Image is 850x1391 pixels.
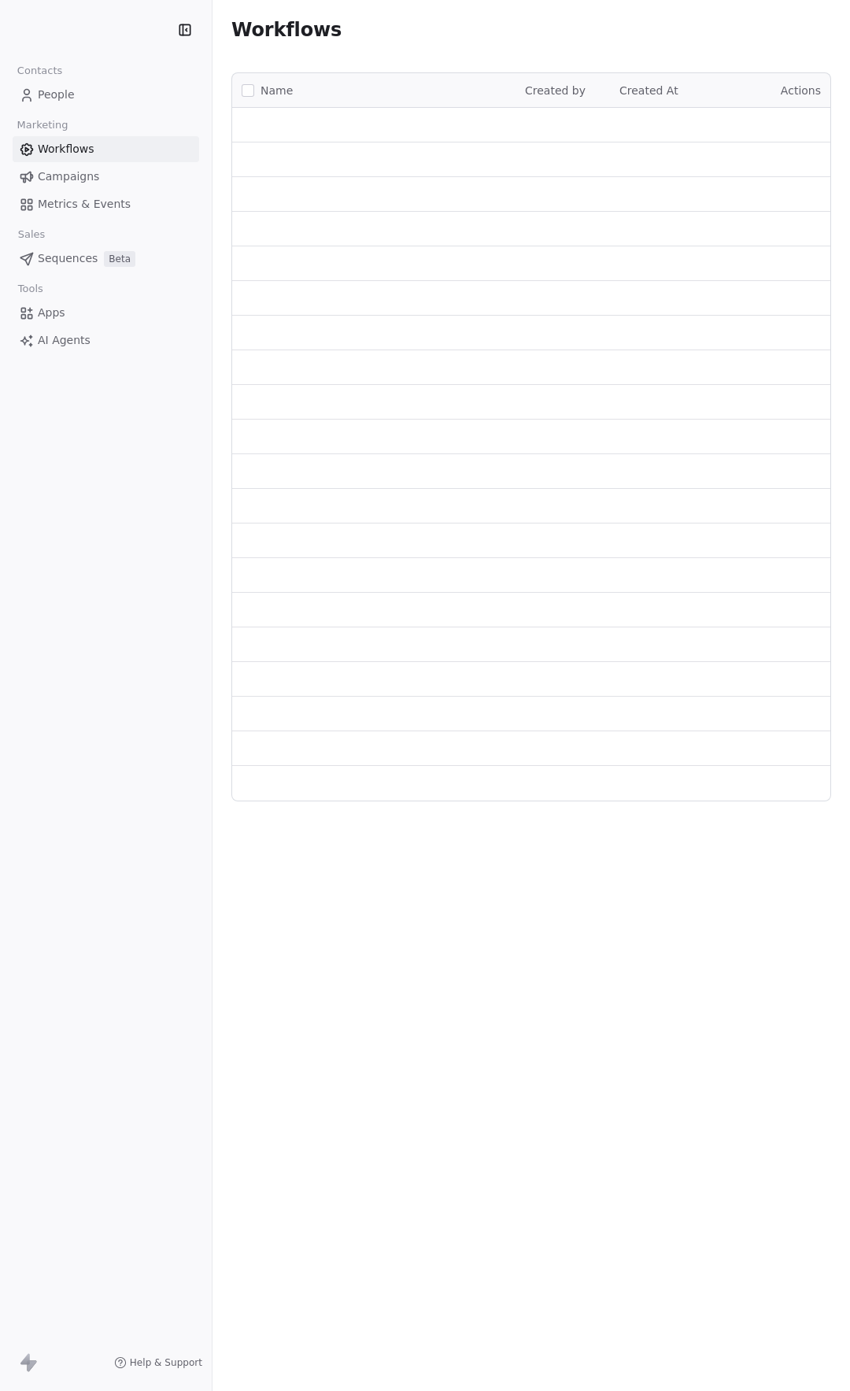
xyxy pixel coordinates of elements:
[781,84,821,97] span: Actions
[13,136,199,162] a: Workflows
[525,84,586,97] span: Created by
[114,1356,202,1369] a: Help & Support
[11,277,50,301] span: Tools
[13,246,199,272] a: SequencesBeta
[13,82,199,108] a: People
[104,251,135,267] span: Beta
[10,59,69,83] span: Contacts
[13,191,199,217] a: Metrics & Events
[11,223,52,246] span: Sales
[38,168,99,185] span: Campaigns
[231,19,342,41] span: Workflows
[13,327,199,353] a: AI Agents
[13,300,199,326] a: Apps
[38,305,65,321] span: Apps
[38,250,98,267] span: Sequences
[38,87,75,103] span: People
[261,83,293,99] span: Name
[13,164,199,190] a: Campaigns
[10,113,75,137] span: Marketing
[130,1356,202,1369] span: Help & Support
[38,196,131,213] span: Metrics & Events
[38,332,91,349] span: AI Agents
[619,84,678,97] span: Created At
[38,141,94,157] span: Workflows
